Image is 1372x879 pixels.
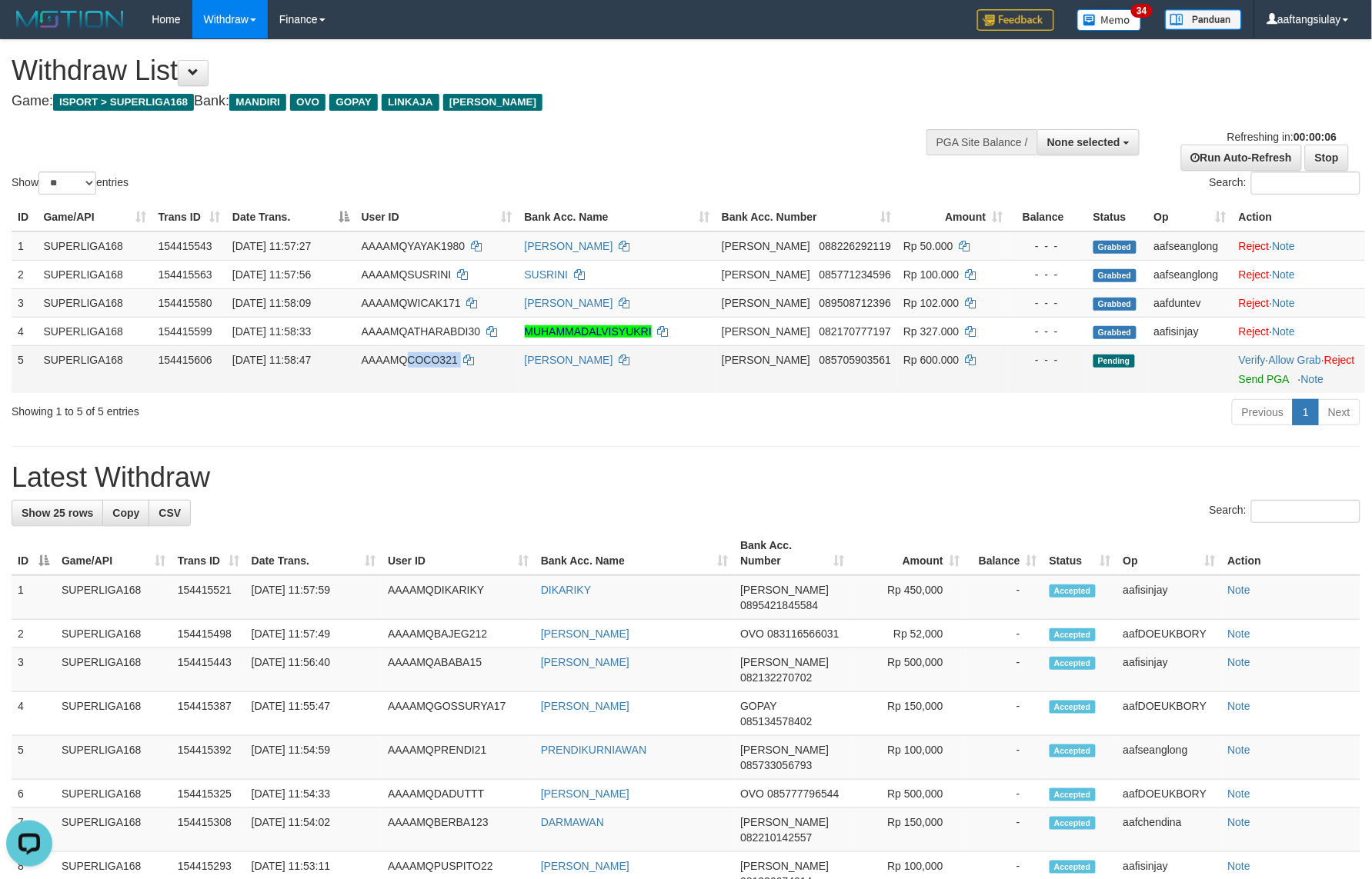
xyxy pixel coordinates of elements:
[541,816,604,828] a: DARMAWAN
[382,531,535,575] th: User ID: activate to sort column ascending
[850,736,966,780] td: Rp 100,000
[1050,584,1096,598] span: Accepted
[740,744,829,756] span: [PERSON_NAME]
[1050,744,1096,757] span: Accepted
[172,780,245,808] td: 154415325
[541,787,629,800] a: [PERSON_NAME]
[1269,354,1321,366] a: Allow Grab
[541,656,629,668] a: [PERSON_NAME]
[541,744,646,756] a: PRENDIKURNIAWAN
[740,816,829,828] span: [PERSON_NAME]
[232,240,311,252] span: [DATE] 11:57:27
[382,620,535,648] td: AAAAMQBAJEG212
[1233,203,1365,231] th: Action
[1210,500,1360,523] label: Search:
[740,671,812,684] span: Copy 082132270702 to clipboard
[245,648,382,692] td: [DATE] 11:56:40
[820,325,891,338] span: Copy 082170777197 to clipboard
[1148,203,1233,231] th: Op: activate to sort column ascending
[1269,354,1324,366] span: ·
[519,203,716,231] th: Bank Acc. Name: activate to sort column ascending
[1117,736,1222,780] td: aafseanglong
[850,648,966,692] td: Rp 500,000
[1047,136,1120,148] span: None selected
[152,203,226,231] th: Trans ID: activate to sort column ascending
[1222,531,1360,575] th: Action
[245,531,382,575] th: Date Trans.: activate to sort column ascending
[12,94,900,109] h4: Game: Bank:
[1318,399,1360,425] a: Next
[1239,268,1270,281] a: Reject
[966,531,1043,575] th: Balance: activate to sort column ascending
[977,9,1054,31] img: Feedback.jpg
[1077,9,1142,31] img: Button%20Memo.svg
[1181,145,1302,171] a: Run Auto-Refresh
[12,692,55,736] td: 4
[232,325,311,338] span: [DATE] 11:58:33
[382,780,535,808] td: AAAAMQDADUTTT
[525,354,613,366] a: [PERSON_NAME]
[740,628,764,640] span: OVO
[525,240,613,252] a: [PERSON_NAME]
[12,736,55,780] td: 5
[525,297,613,309] a: [PERSON_NAME]
[159,240,212,252] span: 154415543
[897,203,1009,231] th: Amount: activate to sort column ascending
[159,354,212,366] span: 154415606
[1273,240,1296,252] a: Note
[722,268,810,281] span: [PERSON_NAME]
[903,325,959,338] span: Rp 327.000
[740,656,829,668] span: [PERSON_NAME]
[716,203,897,231] th: Bank Acc. Number: activate to sort column ascending
[1015,238,1080,254] div: - - -
[362,354,458,366] span: AAAAMQCOCO321
[12,317,37,345] td: 4
[966,780,1043,808] td: -
[1301,373,1324,385] a: Note
[245,620,382,648] td: [DATE] 11:57:49
[1228,584,1251,596] a: Note
[37,260,152,288] td: SUPERLIGA168
[1148,260,1233,288] td: aafseanglong
[1228,860,1251,872] a: Note
[38,171,96,195] select: Showentries
[926,129,1037,155] div: PGA Site Balance /
[850,531,966,575] th: Amount: activate to sort column ascending
[382,692,535,736] td: AAAAMQGOSSURYA17
[767,628,839,640] span: Copy 083116566031 to clipboard
[1093,355,1135,368] span: Pending
[172,736,245,780] td: 154415392
[443,94,542,111] span: [PERSON_NAME]
[362,297,461,309] span: AAAAMQWICAK171
[1087,203,1148,231] th: Status
[1228,787,1251,800] a: Note
[172,648,245,692] td: 154415443
[1050,817,1096,830] span: Accepted
[1227,131,1337,143] span: Refreshing in:
[1165,9,1242,30] img: panduan.png
[1239,354,1266,366] a: Verify
[541,860,629,872] a: [PERSON_NAME]
[245,692,382,736] td: [DATE] 11:55:47
[37,231,152,261] td: SUPERLIGA168
[541,700,629,712] a: [PERSON_NAME]
[820,240,891,252] span: Copy 088226292119 to clipboard
[1117,648,1222,692] td: aafisinjay
[22,507,93,519] span: Show 25 rows
[37,288,152,317] td: SUPERLIGA168
[1093,326,1137,339] span: Grabbed
[1117,575,1222,620] td: aafisinjay
[1228,744,1251,756] a: Note
[37,345,152,393] td: SUPERLIGA168
[820,268,891,281] span: Copy 085771234596 to clipboard
[1293,399,1319,425] a: 1
[12,620,55,648] td: 2
[12,575,55,620] td: 1
[1273,325,1296,338] a: Note
[1273,268,1296,281] a: Note
[245,808,382,852] td: [DATE] 11:54:02
[903,297,959,309] span: Rp 102.000
[362,240,466,252] span: AAAAMQYAYAK1980
[1228,816,1251,828] a: Note
[232,354,311,366] span: [DATE] 11:58:47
